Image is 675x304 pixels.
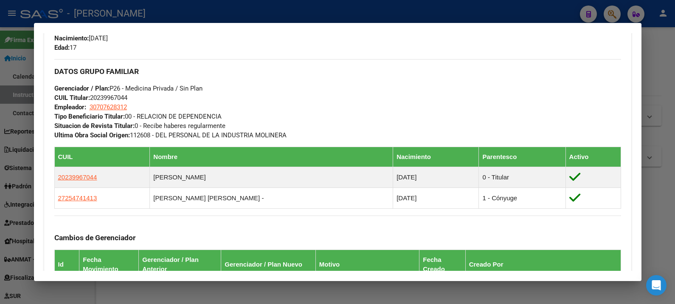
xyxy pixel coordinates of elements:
th: CUIL [54,147,150,167]
strong: Ultima Obra Social Origen: [54,131,130,139]
span: 112608 - DEL PERSONAL DE LA INDUSTRIA MOLINERA [54,131,287,139]
span: 20239967044 [54,94,127,102]
td: [PERSON_NAME] [150,167,393,188]
h3: Cambios de Gerenciador [54,233,621,242]
span: 20239967044 [58,173,97,181]
th: Gerenciador / Plan Anterior [139,250,221,279]
td: 1 - Cónyuge [479,188,565,208]
td: [PERSON_NAME] [PERSON_NAME] - [150,188,393,208]
strong: Nacimiento: [54,34,89,42]
strong: Sexo: [54,25,70,33]
strong: Edad: [54,44,70,51]
strong: Situacion de Revista Titular: [54,122,135,130]
span: 30707628312 [90,103,127,111]
th: Fecha Movimiento [79,250,139,279]
div: Open Intercom Messenger [646,275,667,295]
th: Activo [565,147,621,167]
th: Motivo [315,250,419,279]
span: F [54,25,73,33]
td: [DATE] [393,167,479,188]
th: Nacimiento [393,147,479,167]
th: Nombre [150,147,393,167]
span: 17 [54,44,76,51]
strong: CUIL Titular: [54,94,90,102]
th: Id [54,250,79,279]
strong: Tipo Beneficiario Titular: [54,113,125,120]
strong: Empleador: [54,103,86,111]
strong: Gerenciador / Plan: [54,85,110,92]
th: Creado Por [465,250,621,279]
span: [DATE] [54,34,108,42]
span: P26 - Medicina Privada / Sin Plan [54,85,202,92]
h3: DATOS GRUPO FAMILIAR [54,67,621,76]
td: 0 - Titular [479,167,565,188]
td: [DATE] [393,188,479,208]
th: Fecha Creado [419,250,465,279]
span: 0 - Recibe haberes regularmente [54,122,225,130]
th: Parentesco [479,147,565,167]
span: 00 - RELACION DE DEPENDENCIA [54,113,222,120]
th: Gerenciador / Plan Nuevo [221,250,315,279]
span: 27254741413 [58,194,97,202]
